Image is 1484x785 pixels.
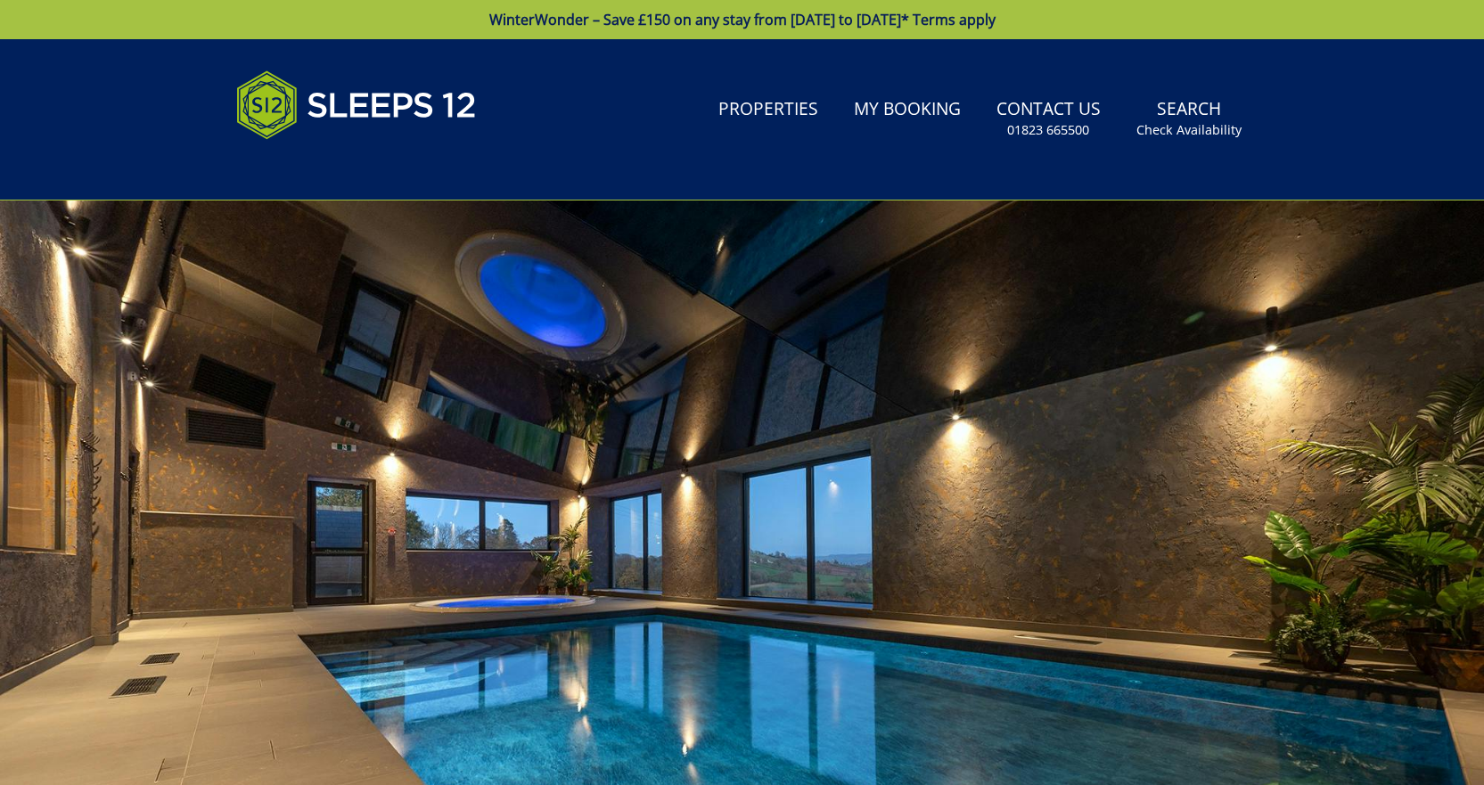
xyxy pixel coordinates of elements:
[989,90,1108,148] a: Contact Us01823 665500
[236,61,477,150] img: Sleeps 12
[1136,121,1242,139] small: Check Availability
[227,160,414,176] iframe: Customer reviews powered by Trustpilot
[711,90,825,130] a: Properties
[1129,90,1249,148] a: SearchCheck Availability
[1007,121,1089,139] small: 01823 665500
[847,90,968,130] a: My Booking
